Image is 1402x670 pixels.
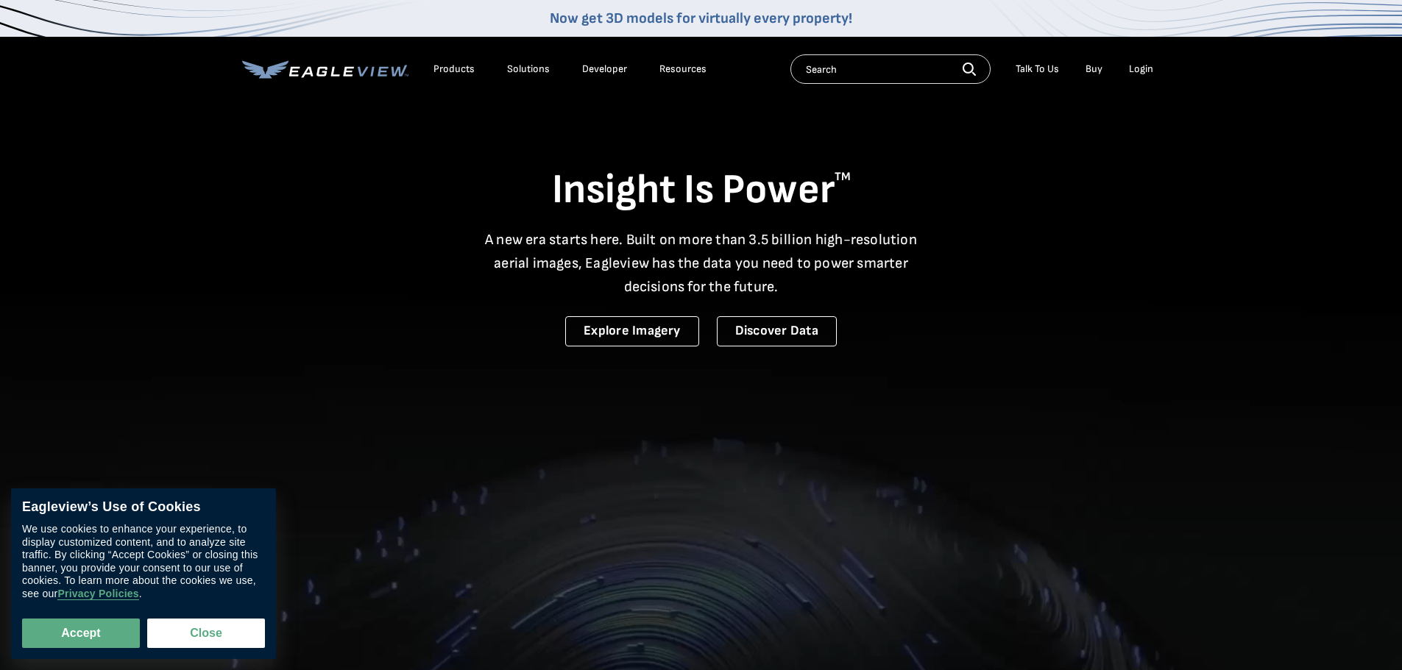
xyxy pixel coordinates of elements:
[147,619,265,648] button: Close
[22,619,140,648] button: Accept
[57,588,138,600] a: Privacy Policies
[1016,63,1059,76] div: Talk To Us
[1129,63,1153,76] div: Login
[790,54,991,84] input: Search
[476,228,927,299] p: A new era starts here. Built on more than 3.5 billion high-resolution aerial images, Eagleview ha...
[835,170,851,184] sup: TM
[565,316,699,346] a: Explore Imagery
[1086,63,1102,76] a: Buy
[22,523,265,600] div: We use cookies to enhance your experience, to display customized content, and to analyze site tra...
[582,63,627,76] a: Developer
[550,10,852,27] a: Now get 3D models for virtually every property!
[659,63,707,76] div: Resources
[22,499,265,516] div: Eagleview’s Use of Cookies
[507,63,550,76] div: Solutions
[242,165,1161,216] h1: Insight Is Power
[717,316,837,346] a: Discover Data
[433,63,475,76] div: Products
